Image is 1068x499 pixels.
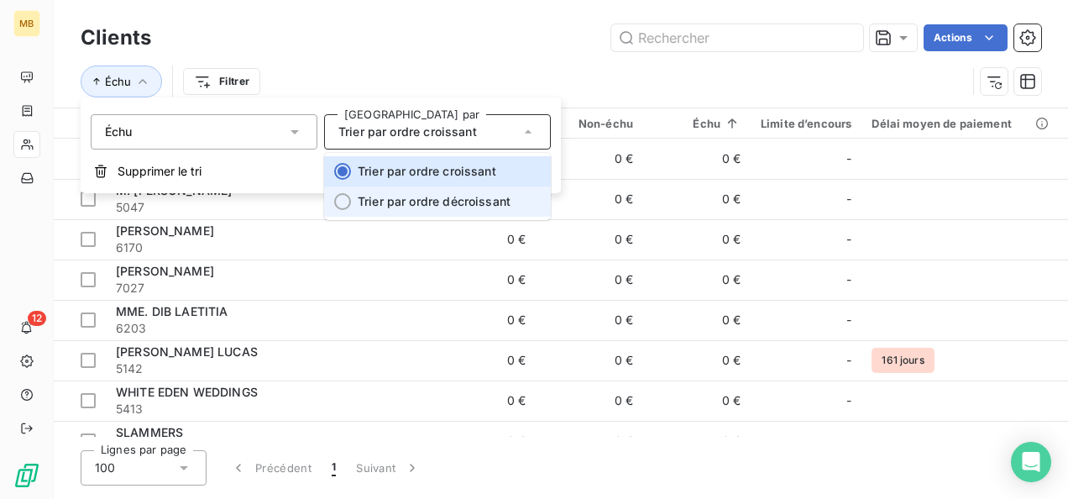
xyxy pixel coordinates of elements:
button: Échu [81,66,162,97]
td: 0 € [536,340,643,381]
td: 0 € [428,300,536,340]
button: Filtrer [183,68,260,95]
span: - [846,392,851,409]
button: Suivant [346,450,431,486]
span: - [846,271,851,288]
span: 5142 [116,360,418,377]
td: 0 € [643,340,751,381]
td: 0 € [428,421,536,461]
span: Échu [105,123,133,140]
button: Précédent [220,450,322,486]
span: 5413 [116,401,418,418]
td: 0 € [643,219,751,260]
div: MB [13,10,40,37]
div: Open Intercom Messenger [1011,442,1051,482]
td: 0 € [643,300,751,340]
div: Échu [653,117,741,130]
span: 6203 [116,320,418,337]
span: - [846,433,851,449]
span: MME. DIB LAETITIA [116,304,228,318]
td: 0 € [536,219,643,260]
td: 0 € [643,421,751,461]
td: 0 € [536,260,643,300]
span: [PERSON_NAME] [116,223,214,238]
td: 0 € [536,300,643,340]
span: 1 [332,460,336,476]
td: 0 € [536,421,643,461]
span: Trier par ordre croissant [358,164,496,178]
span: Échu [105,75,131,88]
span: SLAMMERS [116,425,183,439]
span: 6170 [116,239,418,256]
div: Limite d’encours [761,117,851,130]
td: 0 € [643,260,751,300]
span: Supprimer le tri [118,163,202,180]
span: Trier par ordre décroissant [358,194,510,208]
td: 0 € [428,219,536,260]
td: 0 € [428,381,536,421]
td: 0 € [428,340,536,381]
h3: Clients [81,23,151,53]
img: Logo LeanPay [13,462,40,489]
td: 0 € [536,179,643,219]
td: 0 € [643,139,751,179]
span: 161 jours [872,348,934,373]
span: [PERSON_NAME] [116,264,214,278]
td: 0 € [643,381,751,421]
span: 5047 [116,199,418,216]
div: Délai moyen de paiement [872,117,1051,130]
span: - [846,231,851,248]
span: 100 [95,460,115,476]
span: 12 [28,311,46,326]
button: Actions [924,24,1008,51]
td: 0 € [428,260,536,300]
button: Supprimer le tri [81,153,561,190]
td: 0 € [536,139,643,179]
span: 7027 [116,280,418,297]
span: - [846,191,851,207]
span: Trier par ordre croissant [338,124,477,139]
td: 0 € [536,381,643,421]
span: - [846,150,851,167]
span: [PERSON_NAME] LUCAS [116,344,258,359]
input: Rechercher [611,24,863,51]
button: 1 [322,450,346,486]
span: WHITE EDEN WEDDINGS [116,385,258,399]
td: 0 € [643,179,751,219]
div: Non-échu [546,117,633,130]
span: - [846,352,851,369]
span: - [846,312,851,328]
